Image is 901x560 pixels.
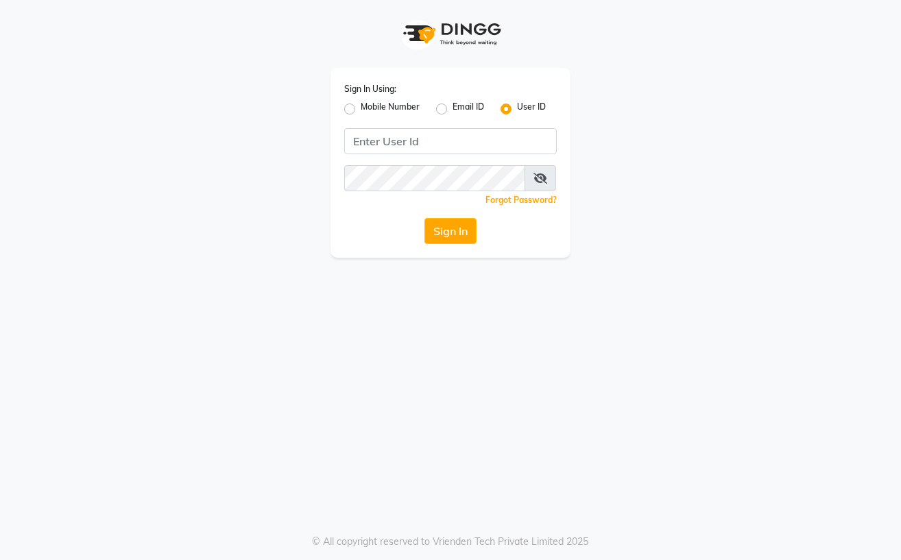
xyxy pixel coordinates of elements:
[424,218,477,244] button: Sign In
[344,128,557,154] input: Username
[517,101,546,117] label: User ID
[396,14,505,54] img: logo1.svg
[344,165,525,191] input: Username
[344,83,396,95] label: Sign In Using:
[485,195,557,205] a: Forgot Password?
[361,101,420,117] label: Mobile Number
[453,101,484,117] label: Email ID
